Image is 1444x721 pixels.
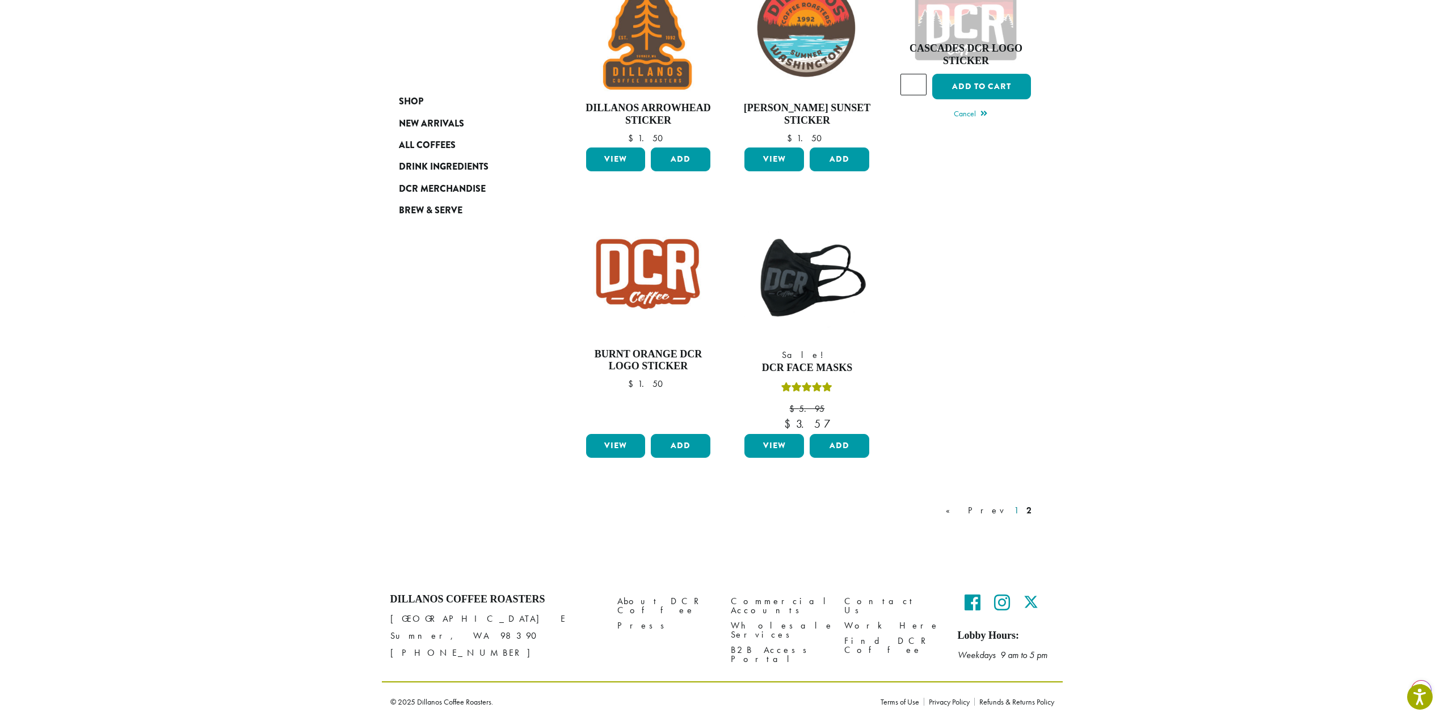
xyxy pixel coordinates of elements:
[810,147,869,171] button: Add
[958,630,1054,642] h5: Lobby Hours:
[1024,504,1034,517] a: 2
[924,698,974,706] a: Privacy Policy
[1012,504,1021,517] a: 1
[844,634,941,658] a: Find DCR Coffee
[617,618,714,633] a: Press
[399,117,464,131] span: New Arrivals
[900,43,1031,67] h4: Cascades DCR Logo Sticker
[651,147,710,171] button: Add
[958,649,1047,661] em: Weekdays 9 am to 5 pm
[399,178,535,200] a: DCR Merchandise
[744,147,804,171] a: View
[628,378,668,390] bdi: 1.50
[787,132,827,144] bdi: 1.50
[390,593,600,606] h4: Dillanos Coffee Roasters
[784,416,796,431] span: $
[974,698,1054,706] a: Refunds & Returns Policy
[789,403,799,415] span: $
[617,593,714,618] a: About DCR Coffee
[583,209,714,430] a: Burnt Orange DCR Logo Sticker $1.50
[742,102,872,127] h4: [PERSON_NAME] Sunset Sticker
[399,204,462,218] span: Brew & Serve
[399,134,535,156] a: All Coffees
[399,156,535,178] a: Drink Ingredients
[399,138,456,153] span: All Coffees
[844,593,941,618] a: Contact Us
[731,618,827,642] a: Wholesale Services
[583,348,714,373] h4: Burnt Orange DCR Logo Sticker
[399,95,423,109] span: Shop
[583,209,713,339] img: Burnt-Orange-Logo-Sticker-300x300.jpg
[731,643,827,667] a: B2B Access Portal
[844,618,941,633] a: Work Here
[583,102,714,127] h4: Dillanos Arrowhead Sticker
[954,107,987,123] a: Cancel
[742,362,872,374] h4: DCR Face Masks
[399,112,535,134] a: New Arrivals
[742,209,872,339] img: Mask_WhiteBackground-300x300.png
[784,416,830,431] bdi: 3.57
[399,200,535,221] a: Brew & Serve
[628,132,638,144] span: $
[628,378,638,390] span: $
[742,209,872,430] a: Sale! DCR Face MasksRated 5.00 out of 5 $5.95
[787,132,797,144] span: $
[399,182,486,196] span: DCR Merchandise
[586,147,646,171] a: View
[789,403,824,415] bdi: 5.95
[881,698,924,706] a: Terms of Use
[390,610,600,661] p: [GEOGRAPHIC_DATA] E Sumner, WA 98390 [PHONE_NUMBER]
[628,132,668,144] bdi: 1.50
[731,593,827,618] a: Commercial Accounts
[744,434,804,458] a: View
[586,434,646,458] a: View
[742,348,872,362] span: Sale!
[944,504,1008,517] a: « Prev
[390,698,864,706] p: © 2025 Dillanos Coffee Roasters.
[900,74,927,95] input: Product quantity
[810,434,869,458] button: Add
[651,434,710,458] button: Add
[781,381,832,398] div: Rated 5.00 out of 5
[932,74,1031,99] button: Add to cart
[399,91,535,112] a: Shop
[399,160,489,174] span: Drink Ingredients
